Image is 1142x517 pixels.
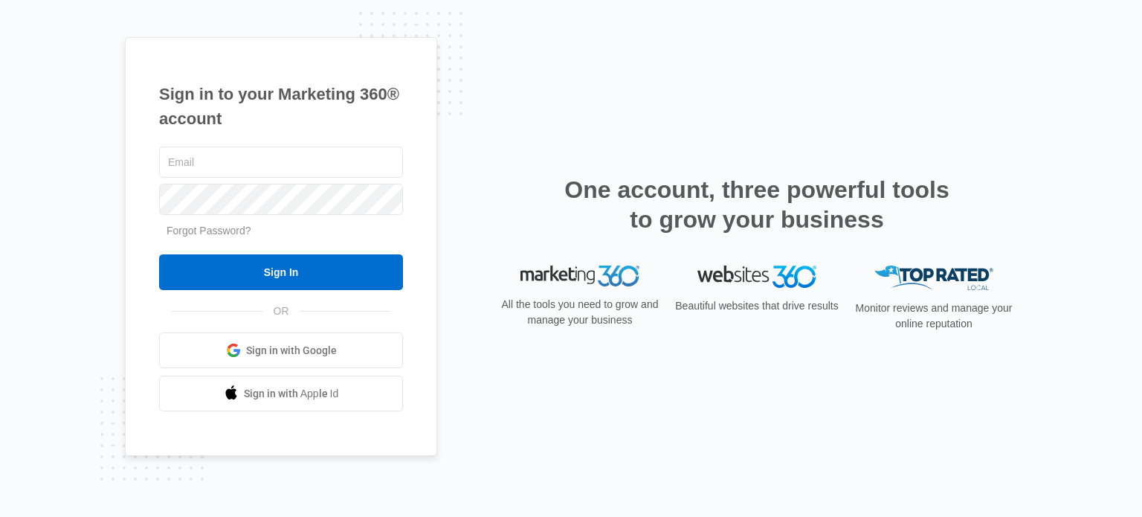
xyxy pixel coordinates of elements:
input: Email [159,147,403,178]
img: Marketing 360 [520,266,639,286]
h2: One account, three powerful tools to grow your business [560,175,954,234]
a: Sign in with Apple Id [159,376,403,411]
p: Beautiful websites that drive results [674,298,840,314]
h1: Sign in to your Marketing 360® account [159,82,403,131]
a: Forgot Password? [167,225,251,237]
input: Sign In [159,254,403,290]
img: Top Rated Local [874,266,993,290]
span: Sign in with Google [246,343,337,359]
span: Sign in with Apple Id [244,386,339,402]
img: Websites 360 [697,266,816,287]
span: OR [263,304,300,319]
p: All the tools you need to grow and manage your business [497,297,663,328]
a: Sign in with Google [159,333,403,368]
p: Monitor reviews and manage your online reputation [851,301,1017,332]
